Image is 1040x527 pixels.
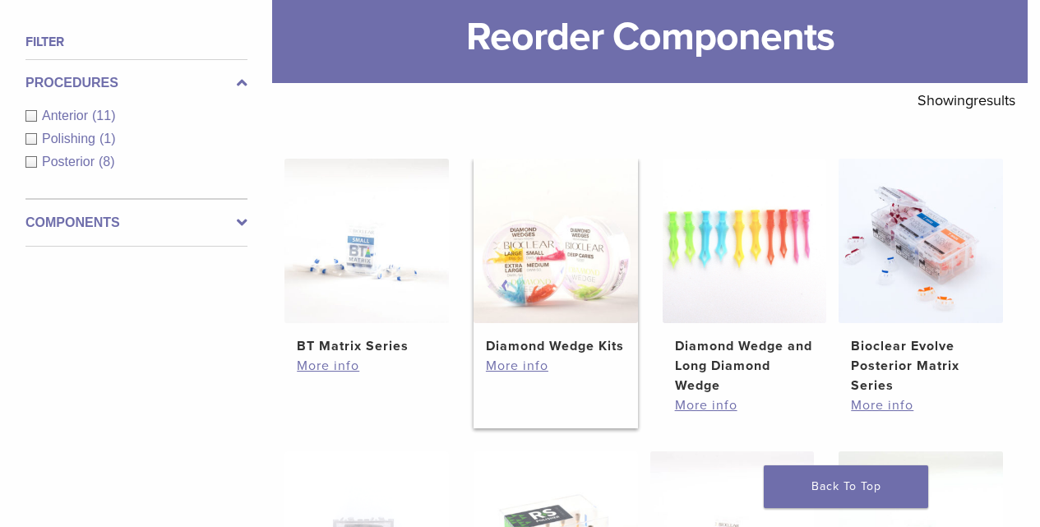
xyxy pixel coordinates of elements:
a: Bioclear Evolve Posterior Matrix SeriesBioclear Evolve Posterior Matrix Series [839,159,1003,395]
img: Diamond Wedge and Long Diamond Wedge [663,159,827,323]
h4: Filter [25,32,247,52]
img: BT Matrix Series [284,159,449,323]
a: More info [675,395,815,415]
a: Diamond Wedge KitsDiamond Wedge Kits [474,159,638,356]
img: Diamond Wedge Kits [474,159,638,323]
span: Posterior [42,155,99,169]
h2: BT Matrix Series [297,336,437,356]
a: Diamond Wedge and Long Diamond WedgeDiamond Wedge and Long Diamond Wedge [663,159,827,395]
span: (11) [92,109,115,123]
a: More info [851,395,991,415]
span: (8) [99,155,115,169]
a: Back To Top [764,465,928,508]
h2: Diamond Wedge Kits [486,336,626,356]
a: More info [297,356,437,376]
a: BT Matrix SeriesBT Matrix Series [284,159,449,356]
a: More info [486,356,626,376]
h2: Diamond Wedge and Long Diamond Wedge [675,336,815,395]
h2: Bioclear Evolve Posterior Matrix Series [851,336,991,395]
label: Components [25,213,247,233]
p: Showing results [918,83,1015,118]
span: Anterior [42,109,92,123]
span: (1) [99,132,116,146]
label: Procedures [25,73,247,93]
span: Polishing [42,132,99,146]
img: Bioclear Evolve Posterior Matrix Series [839,159,1003,323]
